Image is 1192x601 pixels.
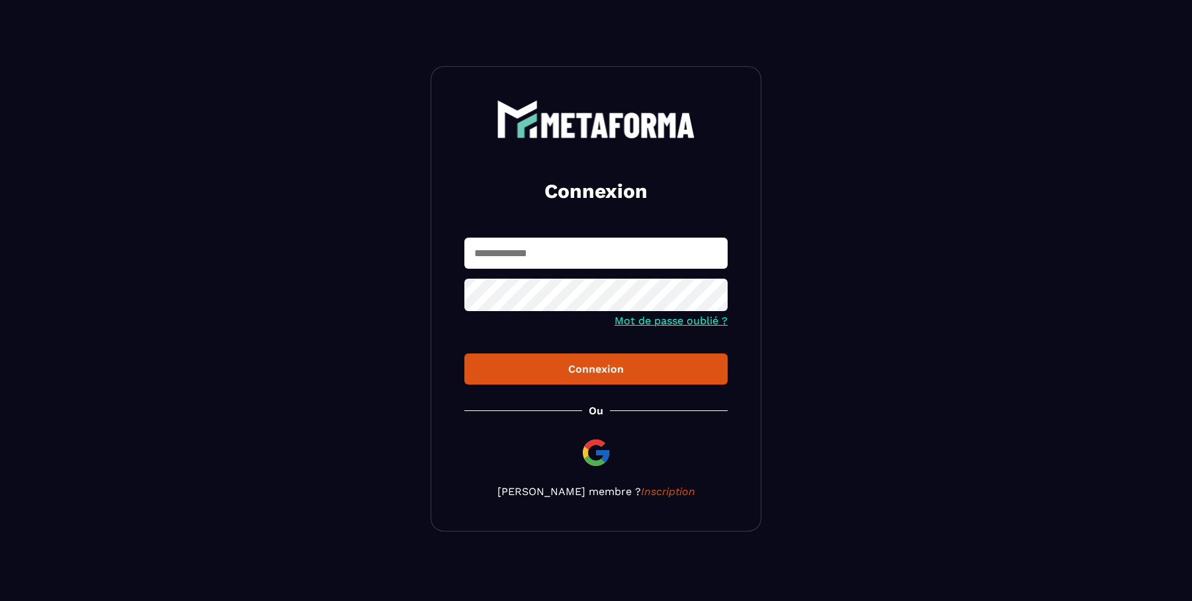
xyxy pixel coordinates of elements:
[475,363,717,375] div: Connexion
[615,314,728,327] a: Mot de passe oublié ?
[497,100,695,138] img: logo
[641,485,695,498] a: Inscription
[589,404,603,417] p: Ou
[464,353,728,385] button: Connexion
[480,178,712,205] h2: Connexion
[464,485,728,498] p: [PERSON_NAME] membre ?
[580,437,612,469] img: google
[464,100,728,138] a: logo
